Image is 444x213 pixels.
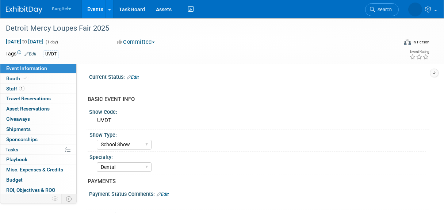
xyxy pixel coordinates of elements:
a: Edit [157,192,169,197]
img: Format-Inperson.png [404,39,411,45]
div: Show Type: [89,129,426,139]
a: Shipments [0,124,76,134]
span: Shipments [6,126,31,132]
a: Staff1 [0,84,76,94]
span: Sponsorships [6,136,38,142]
span: Playbook [6,156,27,162]
td: Toggle Event Tabs [62,194,77,204]
div: Payment Status Comments: [89,189,429,198]
span: [DATE] [DATE] [5,38,44,45]
span: Search [375,7,392,12]
td: Personalize Event Tab Strip [49,194,62,204]
a: Event Information [0,63,76,73]
a: ROI, Objectives & ROO [0,185,76,195]
div: In-Person [412,39,429,45]
span: Budget [6,177,23,183]
a: Asset Reservations [0,104,76,114]
span: Misc. Expenses & Credits [6,167,63,173]
div: Detroit Mercy Loupes Fair 2025 [3,22,393,35]
img: ExhibitDay [6,6,42,13]
a: Playbook [0,155,76,164]
a: Search [365,3,399,16]
a: Giveaways [0,114,76,124]
span: Giveaways [6,116,30,122]
a: Travel Reservations [0,94,76,104]
i: Booth reservation complete [23,76,27,80]
a: Edit [24,51,37,57]
span: Travel Reservations [6,96,51,101]
div: Show Code: [89,106,429,116]
span: Booth [6,75,28,81]
a: Misc. Expenses & Credits [0,165,76,175]
div: UVDT [95,115,424,126]
button: Committed [114,38,158,46]
a: Sponsorships [0,135,76,144]
img: Neil Lobocki [408,3,422,16]
span: 1 [19,86,24,91]
div: PAYMENTS [88,178,424,185]
span: Event Information [6,65,47,71]
a: Budget [0,175,76,185]
span: Staff [6,86,24,92]
div: Event Rating [409,50,429,54]
div: Event Format [368,38,430,49]
a: Booth [0,74,76,84]
div: Specialty: [89,152,426,161]
span: Tasks [5,147,18,152]
span: Asset Reservations [6,106,50,112]
span: ROI, Objectives & ROO [6,187,55,193]
span: to [21,39,28,44]
a: Tasks [0,145,76,155]
span: (1 day) [45,40,58,44]
div: Current Status: [89,71,429,81]
a: Edit [127,75,139,80]
div: BASIC EVENT INFO [88,96,424,103]
td: Tags [5,50,37,58]
div: UVDT [43,50,59,58]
